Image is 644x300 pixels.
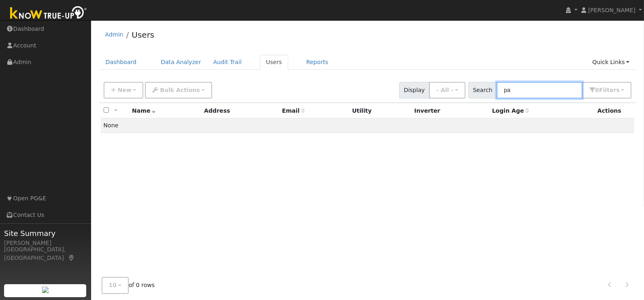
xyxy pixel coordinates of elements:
button: Bulk Actions [145,82,212,99]
div: [GEOGRAPHIC_DATA], [GEOGRAPHIC_DATA] [4,245,87,262]
input: Search [497,82,582,99]
div: [PERSON_NAME] [4,239,87,247]
span: Filter [599,87,620,93]
span: Name [132,107,156,114]
span: s [616,87,619,93]
a: Dashboard [100,55,143,70]
img: retrieve [42,287,49,293]
button: 0Filters [582,82,631,99]
a: Admin [105,31,123,38]
span: Email [282,107,305,114]
a: Audit Trail [207,55,248,70]
span: Days since last login [492,107,529,114]
a: Users [132,30,154,40]
a: Users [260,55,288,70]
a: Data Analyzer [155,55,207,70]
td: None [101,118,635,133]
span: New [117,87,131,93]
div: Address [204,107,276,115]
div: Utility [352,107,409,115]
div: Inverter [414,107,486,115]
span: 10 [109,282,117,289]
span: of 0 rows [102,277,155,294]
a: Quick Links [586,55,635,70]
button: New [104,82,144,99]
a: Map [68,255,75,261]
button: - All - [429,82,465,99]
div: Actions [597,107,631,115]
span: Bulk Actions [160,87,200,93]
button: 10 [102,277,129,294]
span: Search [468,82,497,99]
span: Site Summary [4,228,87,239]
span: Display [399,82,429,99]
span: [PERSON_NAME] [588,7,635,13]
a: Reports [300,55,334,70]
img: Know True-Up [6,4,91,23]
